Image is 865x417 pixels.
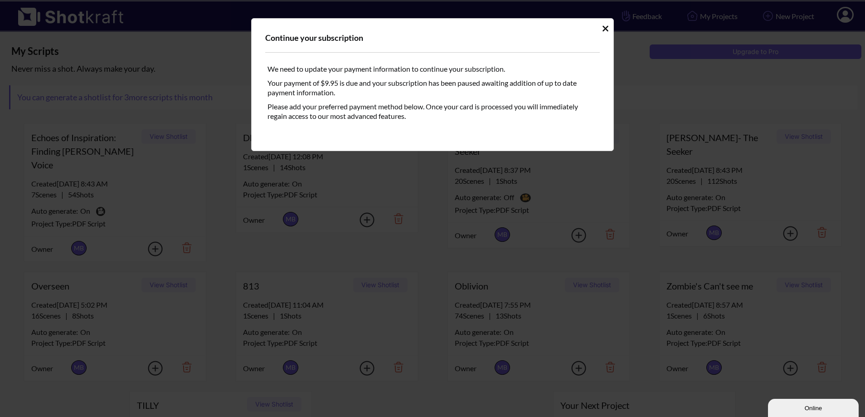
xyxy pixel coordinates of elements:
div: Your payment of $9.95 is due and your subscription has been paused awaiting addition of up to dat... [265,76,600,99]
div: We need to update your payment information to continue your subscription. [265,62,600,76]
iframe: chat widget [768,397,860,417]
div: Please add your preferred payment method below. Once your card is processed you will immediately ... [265,99,600,132]
div: Continue your subscription [265,32,600,43]
div: Idle Modal [251,18,614,151]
